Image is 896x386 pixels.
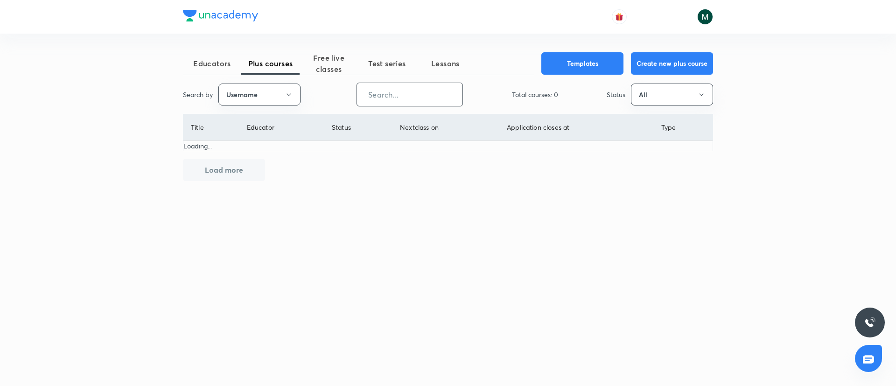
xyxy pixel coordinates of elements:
[631,52,713,75] button: Create new plus course
[612,9,627,24] button: avatar
[183,141,713,151] p: Loading...
[653,114,713,141] th: Type
[864,317,875,328] img: ttu
[183,10,258,21] img: Company Logo
[499,114,654,141] th: Application closes at
[218,84,301,105] button: Username
[541,52,623,75] button: Templates
[615,13,623,21] img: avatar
[324,114,392,141] th: Status
[392,114,499,141] th: Next class on
[183,10,258,24] a: Company Logo
[358,58,416,69] span: Test series
[183,58,241,69] span: Educators
[357,83,462,106] input: Search...
[512,90,558,99] p: Total courses: 0
[697,9,713,25] img: Milind Shahare
[183,90,213,99] p: Search by
[607,90,625,99] p: Status
[631,84,713,105] button: All
[416,58,475,69] span: Lessons
[183,159,265,181] button: Load more
[300,52,358,75] span: Free live classes
[241,58,300,69] span: Plus courses
[183,114,239,141] th: Title
[239,114,324,141] th: Educator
